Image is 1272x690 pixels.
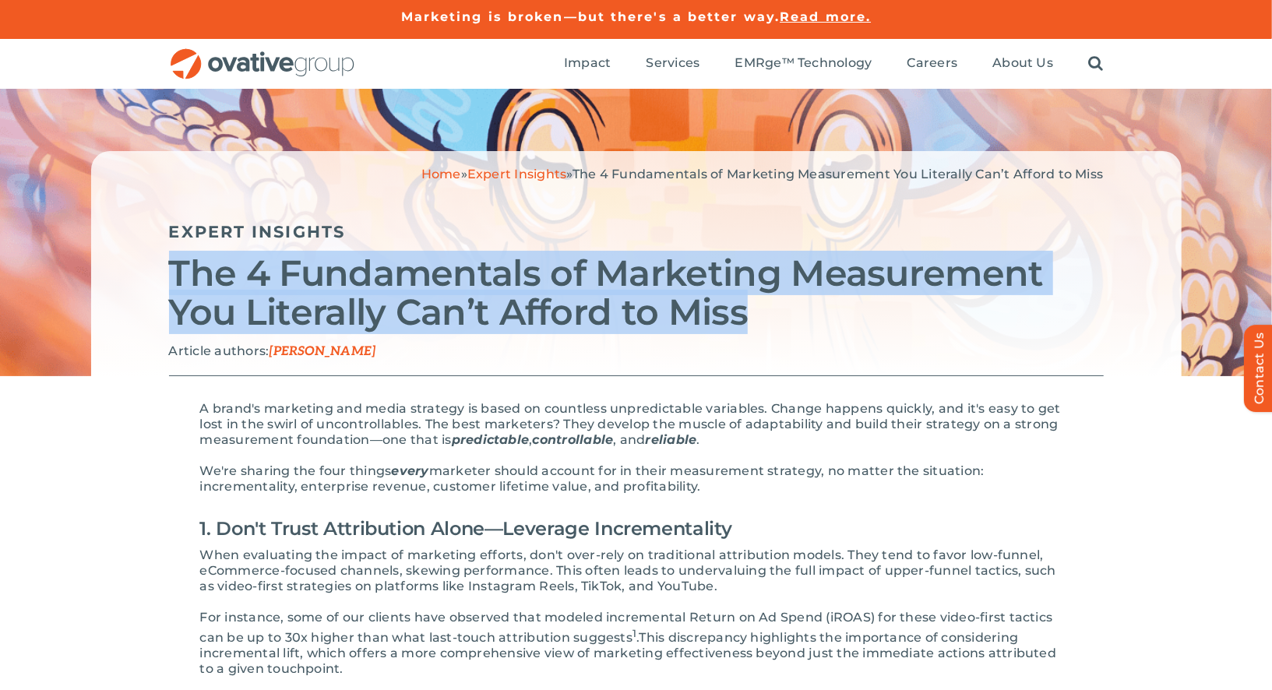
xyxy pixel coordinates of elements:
[646,432,697,447] span: reliable
[907,55,958,72] a: Careers
[907,55,958,71] span: Careers
[1088,55,1103,72] a: Search
[421,167,1104,181] span: » »
[169,222,346,241] a: Expert Insights
[564,39,1103,89] nav: Menu
[735,55,872,72] a: EMRge™ Technology
[564,55,611,71] span: Impact
[647,55,700,71] span: Services
[467,167,567,181] a: Expert Insights
[200,463,392,478] span: We're sharing the four things
[391,463,428,478] span: every
[632,627,636,639] sup: 1
[200,610,1053,645] span: For instance, some of our clients have observed that modeled incremental Return on Ad Spend (iROA...
[564,55,611,72] a: Impact
[200,510,1073,547] h2: 1. Don't Trust Attribution Alone—Leverage Incrementality
[573,167,1104,181] span: The 4 Fundamentals of Marketing Measurement You Literally Can’t Afford to Miss
[533,432,614,447] span: controllable
[647,55,700,72] a: Services
[421,167,461,181] a: Home
[613,432,645,447] span: , and
[992,55,1053,71] span: About Us
[169,343,1104,360] p: Article authors:
[200,463,985,494] span: marketer should account for in their measurement strategy, no matter the situation: incrementalit...
[269,344,375,359] span: [PERSON_NAME]
[780,9,871,24] a: Read more.
[169,47,356,62] a: OG_Full_horizontal_RGB
[200,630,1057,676] span: This discrepancy highlights the importance of considering incremental lift, which offers a more c...
[735,55,872,71] span: EMRge™ Technology
[169,254,1104,332] h2: The 4 Fundamentals of Marketing Measurement You Literally Can’t Afford to Miss
[697,432,700,447] span: .
[401,9,780,24] a: Marketing is broken—but there's a better way.
[452,432,530,447] span: predictable
[992,55,1053,72] a: About Us
[200,547,1056,593] span: When evaluating the impact of marketing efforts, don't over-rely on traditional attribution model...
[200,401,1061,447] span: A brand's marketing and media strategy is based on countless unpredictable variables. Change happ...
[529,432,532,447] span: ,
